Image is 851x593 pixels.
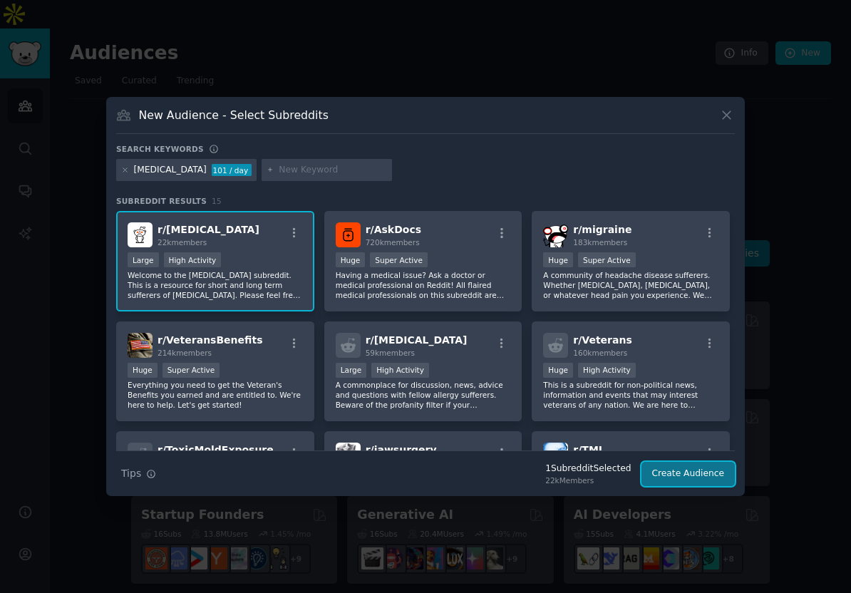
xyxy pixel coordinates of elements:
[543,270,718,300] p: A community of headache disease sufferers. Whether [MEDICAL_DATA], [MEDICAL_DATA], or whatever he...
[366,224,421,235] span: r/ AskDocs
[212,164,252,177] div: 101 / day
[578,363,636,378] div: High Activity
[134,164,207,177] div: [MEDICAL_DATA]
[128,252,159,267] div: Large
[578,252,636,267] div: Super Active
[116,196,207,206] span: Subreddit Results
[158,238,207,247] span: 22k members
[163,363,220,378] div: Super Active
[545,475,631,485] div: 22k Members
[543,380,718,410] p: This is a subreddit for non-political news, information and events that may interest veterans of ...
[336,363,367,378] div: Large
[543,252,573,267] div: Huge
[336,443,361,468] img: jawsurgery
[543,443,568,468] img: TMJ
[158,224,259,235] span: r/ [MEDICAL_DATA]
[573,334,631,346] span: r/ Veterans
[573,349,627,357] span: 160k members
[121,466,141,481] span: Tips
[158,444,274,455] span: r/ ToxicMoldExposure
[158,349,212,357] span: 214k members
[366,334,468,346] span: r/ [MEDICAL_DATA]
[164,252,222,267] div: High Activity
[573,238,627,247] span: 183k members
[128,270,303,300] p: Welcome to the [MEDICAL_DATA] subreddit. This is a resource for short and long term sufferers of ...
[128,222,153,247] img: Sinusitis
[336,222,361,247] img: AskDocs
[279,164,387,177] input: New Keyword
[116,461,161,486] button: Tips
[573,224,631,235] span: r/ migraine
[128,380,303,410] p: Everything you need to get the Veteran's Benefits you earned and are entitled to. We're here to h...
[545,463,631,475] div: 1 Subreddit Selected
[139,108,329,123] h3: New Audience - Select Subreddits
[366,349,415,357] span: 59k members
[128,363,158,378] div: Huge
[543,222,568,247] img: migraine
[370,252,428,267] div: Super Active
[116,144,204,154] h3: Search keywords
[366,444,437,455] span: r/ jawsurgery
[336,270,511,300] p: Having a medical issue? Ask a doctor or medical professional on Reddit! All flaired medical profe...
[128,333,153,358] img: VeteransBenefits
[543,363,573,378] div: Huge
[158,334,262,346] span: r/ VeteransBenefits
[641,462,736,486] button: Create Audience
[371,363,429,378] div: High Activity
[212,197,222,205] span: 15
[336,252,366,267] div: Huge
[573,444,602,455] span: r/ TMJ
[336,380,511,410] p: A commonplace for discussion, news, advice and questions with fellow allergy sufferers. Beware of...
[366,238,420,247] span: 720k members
